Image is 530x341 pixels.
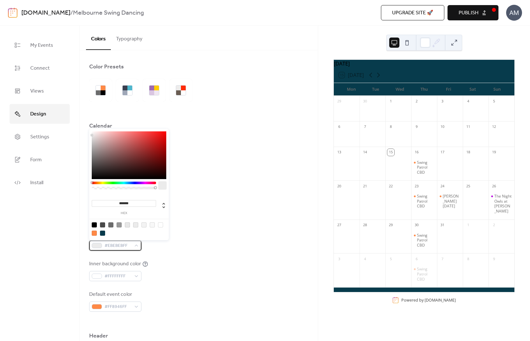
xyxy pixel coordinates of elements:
[465,222,472,229] div: 1
[104,242,131,250] span: #EBEBEBFF
[336,183,343,190] div: 20
[491,98,498,105] div: 5
[92,231,97,236] div: rgb(255, 137, 70)
[362,255,369,262] div: 4
[362,149,369,156] div: 14
[150,222,155,227] div: rgb(248, 248, 248)
[339,83,363,96] div: Mon
[388,83,412,96] div: Wed
[108,222,113,227] div: rgb(108, 108, 108)
[506,5,522,21] div: AM
[30,178,43,188] span: Install
[465,149,472,156] div: 18
[8,8,18,18] img: logo
[491,149,498,156] div: 19
[363,83,388,96] div: Tue
[417,194,434,209] div: Swing Patrol CBD
[439,123,446,130] div: 10
[491,123,498,130] div: 12
[336,222,343,229] div: 27
[10,81,70,101] a: Views
[387,123,394,130] div: 8
[413,222,420,229] div: 30
[10,173,70,192] a: Install
[491,183,498,190] div: 26
[92,212,156,215] label: hex
[413,98,420,105] div: 2
[104,273,131,280] span: #FFFFFFFF
[465,98,472,105] div: 4
[465,183,472,190] div: 25
[494,194,512,213] div: The Night Owls at [PERSON_NAME]
[425,297,456,303] a: [DOMAIN_NAME]
[30,132,49,142] span: Settings
[387,222,394,229] div: 29
[491,222,498,229] div: 2
[465,255,472,262] div: 8
[411,160,437,175] div: Swing Patrol CBD
[448,5,498,20] button: Publish
[362,98,369,105] div: 30
[30,63,50,73] span: Connect
[30,155,42,165] span: Form
[461,83,485,96] div: Sat
[73,7,144,19] b: Melbourne Swing Dancing
[336,123,343,130] div: 6
[30,40,53,51] span: My Events
[89,332,108,340] div: Header
[10,150,70,170] a: Form
[413,255,420,262] div: 6
[417,267,434,282] div: Swing Patrol CBD
[387,183,394,190] div: 22
[387,255,394,262] div: 5
[412,83,436,96] div: Thu
[439,255,446,262] div: 7
[439,222,446,229] div: 31
[100,222,105,227] div: rgb(74, 74, 74)
[30,109,46,119] span: Design
[381,5,444,20] button: Upgrade site 🚀
[336,149,343,156] div: 13
[392,9,433,17] span: Upgrade site 🚀
[125,222,130,227] div: rgb(231, 231, 231)
[141,222,147,227] div: rgb(243, 243, 243)
[401,297,456,303] div: Powered by
[334,60,514,67] div: [DATE]
[413,149,420,156] div: 16
[417,160,434,175] div: Swing Patrol CBD
[10,35,70,55] a: My Events
[411,194,437,209] div: Swing Patrol CBD
[491,255,498,262] div: 9
[10,104,70,124] a: Design
[459,9,478,17] span: Publish
[336,98,343,105] div: 29
[411,267,437,282] div: Swing Patrol CBD
[362,123,369,130] div: 7
[100,231,105,236] div: rgb(7, 59, 76)
[436,83,461,96] div: Fri
[439,98,446,105] div: 3
[10,127,70,147] a: Settings
[89,291,140,298] div: Default event color
[158,222,163,227] div: rgb(255, 255, 255)
[21,7,70,19] a: [DOMAIN_NAME]
[465,123,472,130] div: 11
[443,194,460,209] div: [PERSON_NAME] [DATE]
[417,233,434,248] div: Swing Patrol CBD
[362,183,369,190] div: 21
[439,149,446,156] div: 17
[336,255,343,262] div: 3
[133,222,138,227] div: rgb(235, 235, 235)
[439,183,446,190] div: 24
[485,83,509,96] div: Sun
[437,194,463,209] div: Lindy Friday
[89,122,112,130] div: Calendar
[117,222,122,227] div: rgb(153, 153, 153)
[387,149,394,156] div: 15
[89,260,141,268] div: Inner background color
[413,123,420,130] div: 9
[387,98,394,105] div: 1
[86,26,111,50] button: Colors
[30,86,44,96] span: Views
[89,63,124,71] div: Color Presets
